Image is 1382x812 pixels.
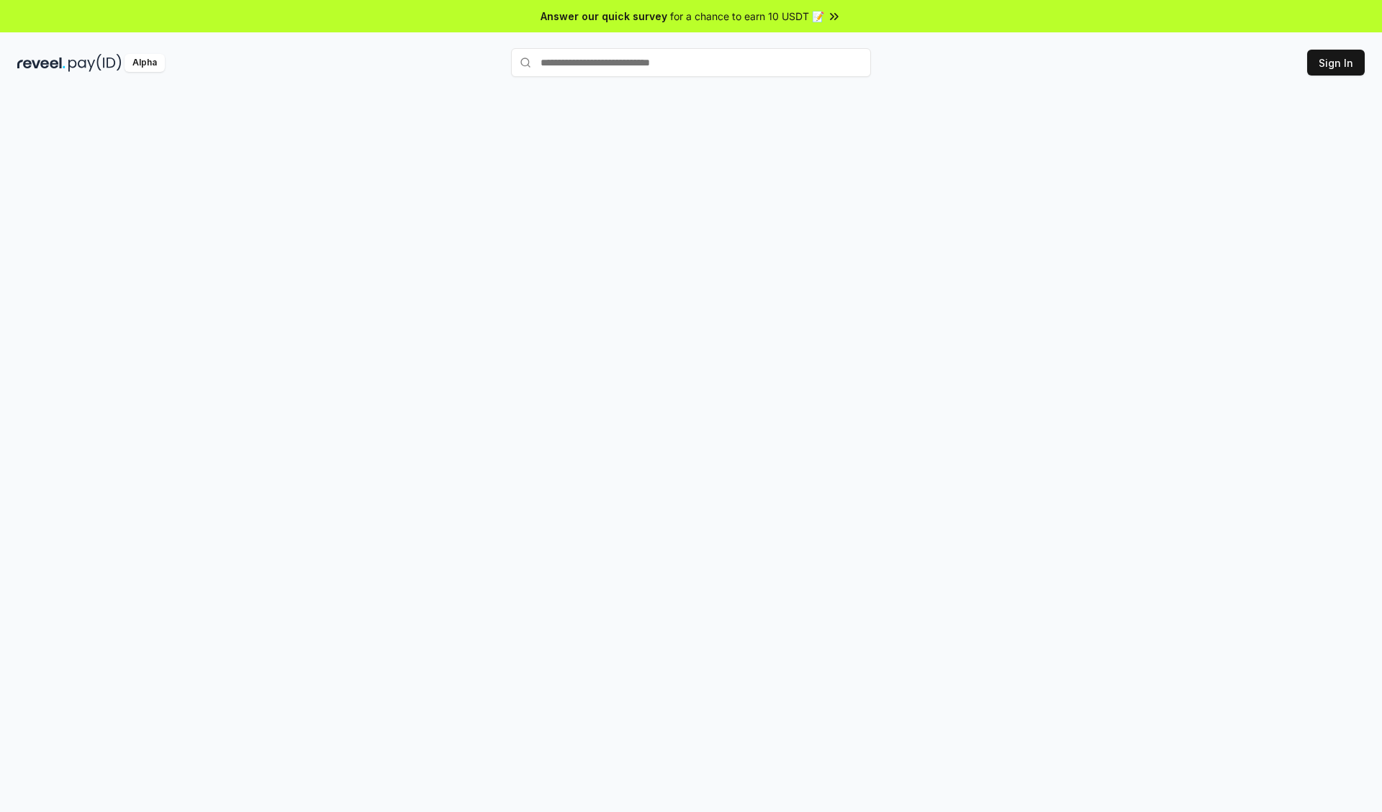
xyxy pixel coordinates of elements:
button: Sign In [1307,50,1365,76]
span: Answer our quick survey [541,9,667,24]
img: pay_id [68,54,122,72]
div: Alpha [125,54,165,72]
span: for a chance to earn 10 USDT 📝 [670,9,824,24]
img: reveel_dark [17,54,66,72]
